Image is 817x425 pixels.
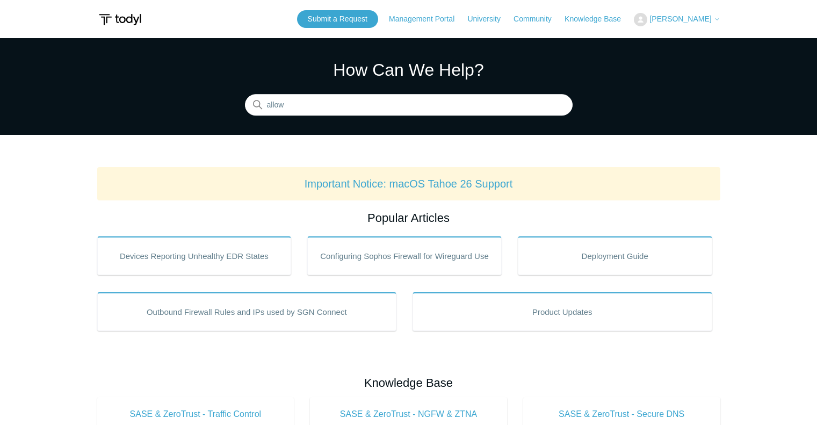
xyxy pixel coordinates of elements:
[649,15,711,23] span: [PERSON_NAME]
[539,408,704,421] span: SASE & ZeroTrust - Secure DNS
[518,236,712,275] a: Deployment Guide
[514,13,562,25] a: Community
[97,236,292,275] a: Devices Reporting Unhealthy EDR States
[97,374,720,392] h2: Knowledge Base
[307,236,502,275] a: Configuring Sophos Firewall for Wireguard Use
[305,178,513,190] a: Important Notice: macOS Tahoe 26 Support
[97,292,397,331] a: Outbound Firewall Rules and IPs used by SGN Connect
[634,13,720,26] button: [PERSON_NAME]
[389,13,465,25] a: Management Portal
[97,209,720,227] h2: Popular Articles
[565,13,632,25] a: Knowledge Base
[413,292,712,331] a: Product Updates
[245,57,573,83] h1: How Can We Help?
[245,95,573,116] input: Search
[467,13,511,25] a: University
[297,10,378,28] a: Submit a Request
[113,408,278,421] span: SASE & ZeroTrust - Traffic Control
[97,10,143,30] img: Todyl Support Center Help Center home page
[326,408,491,421] span: SASE & ZeroTrust - NGFW & ZTNA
